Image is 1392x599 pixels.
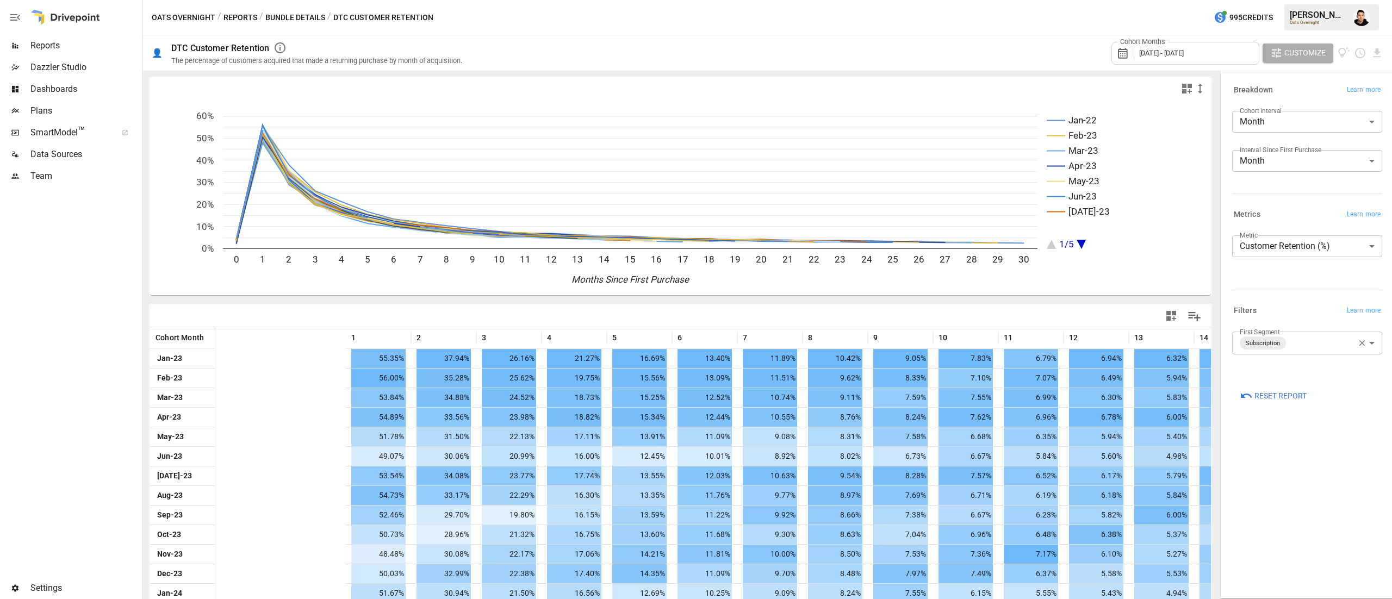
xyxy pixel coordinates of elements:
[940,254,950,265] text: 27
[873,408,928,427] span: 8.24%
[1347,209,1381,220] span: Learn more
[743,486,797,505] span: 9.77%
[873,427,928,446] span: 7.58%
[743,545,797,564] span: 10.00%
[196,177,214,188] text: 30%
[482,564,536,583] span: 22.38%
[482,369,536,388] span: 25.62%
[1263,43,1333,63] button: Customize
[1200,332,1208,343] span: 14
[417,564,471,583] span: 32.99%
[482,545,536,564] span: 22.17%
[196,221,214,232] text: 10%
[1284,46,1326,60] span: Customize
[1200,427,1254,446] span: 5.04%
[612,408,667,427] span: 15.34%
[1234,209,1260,221] h6: Metrics
[1068,191,1097,202] text: Jun-23
[1200,447,1254,466] span: 4.67%
[1200,466,1254,485] span: 5.68%
[1069,466,1123,485] span: 6.17%
[78,124,85,138] span: ™
[1069,564,1123,583] span: 5.58%
[547,486,601,505] span: 16.30%
[939,466,993,485] span: 7.57%
[30,582,140,595] span: Settings
[678,486,732,505] span: 11.76%
[678,545,732,564] span: 11.81%
[171,57,462,65] div: The percentage of customers acquired that made a returning purchase by month of acquisition.
[939,408,993,427] span: 7.62%
[808,506,862,525] span: 8.66%
[547,369,601,388] span: 19.75%
[939,332,947,343] span: 10
[1354,47,1366,59] button: Schedule report
[873,388,928,407] span: 7.59%
[873,466,928,485] span: 8.28%
[1200,564,1254,583] span: 5.15%
[1004,545,1058,564] span: 7.17%
[417,447,471,466] span: 30.06%
[156,466,194,485] span: [DATE]-23
[1209,8,1277,28] button: 995Credits
[30,126,110,139] span: SmartModel
[1134,332,1143,343] span: 13
[625,254,636,265] text: 15
[1018,254,1029,265] text: 30
[572,254,583,265] text: 13
[1004,506,1058,525] span: 6.23%
[808,369,862,388] span: 9.62%
[743,466,797,485] span: 10.63%
[156,506,184,525] span: Sep-23
[313,254,318,265] text: 3
[1069,427,1123,446] span: 5.94%
[547,506,601,525] span: 16.15%
[1338,43,1350,63] button: View documentation
[1346,2,1377,33] button: Francisco Sanchez
[547,408,601,427] span: 18.82%
[1240,230,1258,240] label: Metric
[835,254,846,265] text: 23
[808,349,862,368] span: 10.42%
[1134,525,1189,544] span: 5.37%
[1200,525,1254,544] span: 4.85%
[730,254,741,265] text: 19
[1069,388,1123,407] span: 6.30%
[351,466,406,485] span: 53.54%
[217,11,221,24] div: /
[156,447,184,466] span: Jun-23
[743,369,797,388] span: 11.51%
[1069,506,1123,525] span: 5.82%
[417,506,471,525] span: 29.70%
[444,254,449,265] text: 8
[939,427,993,446] span: 6.68%
[1004,332,1012,343] span: 11
[1068,130,1097,141] text: Feb-23
[1004,525,1058,544] span: 6.48%
[1068,206,1110,217] text: [DATE]-23
[612,564,667,583] span: 14.35%
[327,11,331,24] div: /
[678,466,732,485] span: 12.03%
[156,349,184,368] span: Jan-23
[571,274,689,285] text: Months Since First Purchase
[1068,160,1097,171] text: Apr-23
[351,525,406,544] span: 50.73%
[612,427,667,446] span: 13.91%
[30,148,140,161] span: Data Sources
[152,48,163,58] div: 👤
[678,447,732,466] span: 10.01%
[156,545,184,564] span: Nov-23
[482,427,536,446] span: 22.13%
[547,388,601,407] span: 18.73%
[365,254,370,265] text: 5
[417,486,471,505] span: 33.17%
[1371,47,1383,59] button: Download report
[1059,239,1074,249] text: 1/5
[1353,9,1370,26] div: Francisco Sanchez
[939,447,993,466] span: 6.67%
[612,466,667,485] span: 13.55%
[1117,37,1168,47] label: Cohort Months
[546,254,557,265] text: 12
[547,564,601,583] span: 17.40%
